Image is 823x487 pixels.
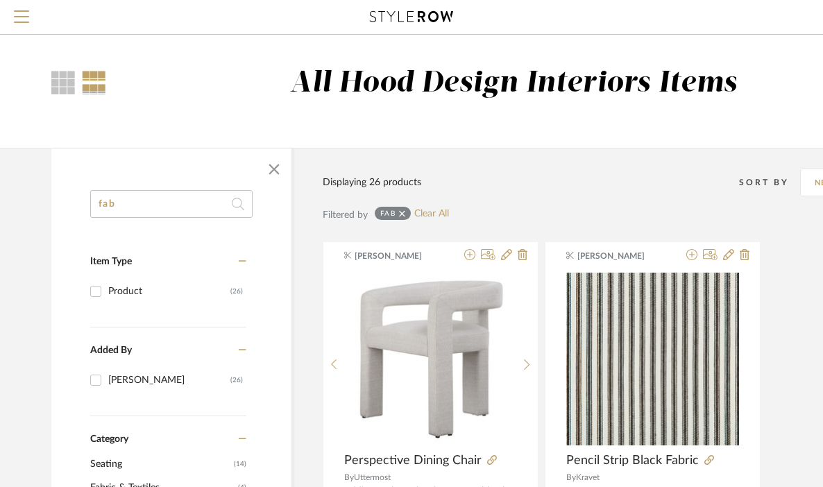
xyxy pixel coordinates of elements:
[323,207,368,223] div: Filtered by
[323,175,421,190] div: Displaying 26 products
[566,273,739,445] img: Pencil Strip Black Fabric
[290,66,737,101] div: All Hood Design Interiors Items
[90,434,128,445] span: Category
[414,208,449,220] a: Clear All
[577,250,665,262] span: [PERSON_NAME]
[739,176,800,189] div: Sort By
[344,272,516,445] div: 0
[355,250,442,262] span: [PERSON_NAME]
[108,369,230,391] div: [PERSON_NAME]
[354,473,391,481] span: Uttermost
[380,209,396,218] div: fab
[90,345,132,355] span: Added By
[344,473,354,481] span: By
[566,272,739,445] div: 0
[344,273,516,445] img: Perspective Dining Chair
[108,280,230,302] div: Product
[344,453,482,468] span: Perspective Dining Chair
[90,190,253,218] input: Search within 26 results
[566,453,699,468] span: Pencil Strip Black Fabric
[230,280,243,302] div: (26)
[90,452,230,476] span: Seating
[576,473,600,481] span: Kravet
[234,453,246,475] span: (14)
[260,155,288,183] button: Close
[90,257,132,266] span: Item Type
[230,369,243,391] div: (26)
[566,473,576,481] span: By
